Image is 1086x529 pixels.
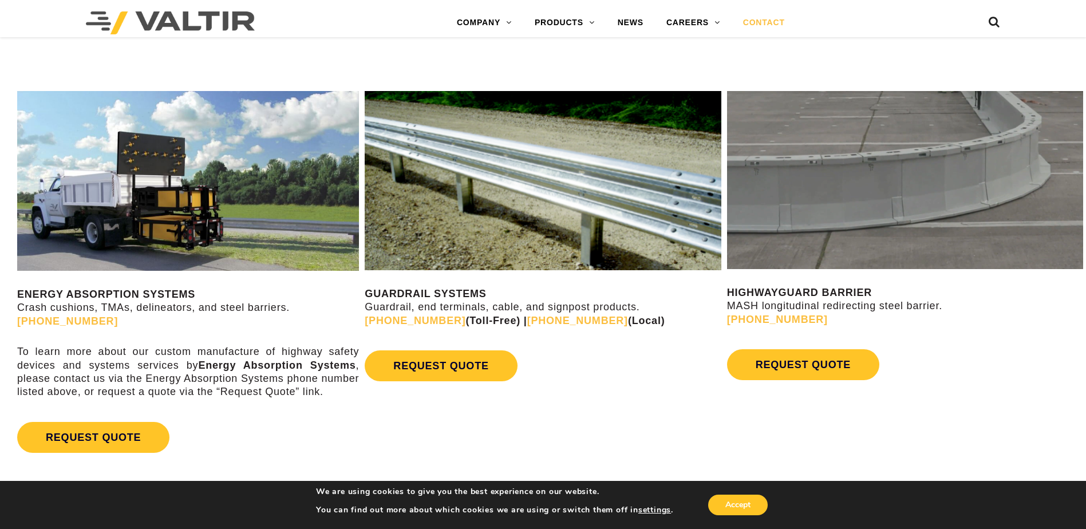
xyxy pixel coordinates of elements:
[365,315,665,326] strong: (Toll-Free) | (Local)
[727,287,872,298] strong: HIGHWAYGUARD BARRIER
[606,11,655,34] a: NEWS
[17,289,195,300] strong: ENERGY ABSORPTION SYSTEMS
[17,422,169,453] a: REQUEST QUOTE
[17,288,359,328] p: Crash cushions, TMAs, delineators, and steel barriers.
[198,360,356,371] strong: Energy Absorption Systems
[17,345,359,399] p: To learn more about our custom manufacture of highway safety devices and systems services by , pl...
[727,91,1083,269] img: Radius-Barrier-Section-Highwayguard3
[655,11,732,34] a: CAREERS
[365,287,721,327] p: Guardrail, end terminals, cable, and signpost products.
[727,314,828,325] a: [PHONE_NUMBER]
[708,495,768,515] button: Accept
[86,11,255,34] img: Valtir
[445,11,523,34] a: COMPANY
[17,91,359,271] img: SS180M Contact Us Page Image
[17,315,118,327] a: [PHONE_NUMBER]
[316,505,673,515] p: You can find out more about which cookies we are using or switch them off in .
[365,315,465,326] a: [PHONE_NUMBER]
[316,487,673,497] p: We are using cookies to give you the best experience on our website.
[365,91,721,270] img: Guardrail Contact Us Page Image
[523,11,606,34] a: PRODUCTS
[727,286,1083,326] p: MASH longitudinal redirecting steel barrier.
[732,11,796,34] a: CONTACT
[727,349,879,380] a: REQUEST QUOTE
[365,350,517,381] a: REQUEST QUOTE
[365,288,486,299] strong: GUARDRAIL SYSTEMS
[638,505,671,515] button: settings
[527,315,628,326] a: [PHONE_NUMBER]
